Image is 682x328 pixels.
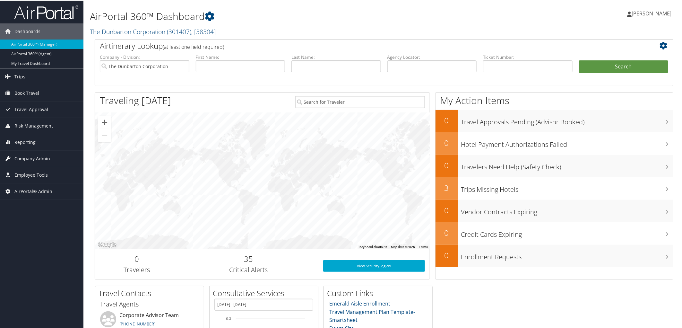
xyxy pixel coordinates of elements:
h2: Travel Contacts [99,287,204,298]
a: The Dunbarton Corporation [90,27,216,35]
h3: Travel Approvals Pending (Advisor Booked) [461,114,673,126]
span: Company Admin [14,150,50,166]
a: 0Credit Cards Expiring [436,222,673,244]
h1: Traveling [DATE] [100,93,171,107]
h3: Travelers [100,265,174,274]
a: Emerald Aisle Enrollment [330,299,391,306]
a: 0Vendor Contracts Expiring [436,199,673,222]
input: Search for Traveler [295,95,425,107]
span: AirPortal® Admin [14,183,52,199]
button: Keyboard shortcuts [359,244,387,249]
span: ( 301407 ) [167,27,191,35]
label: Last Name: [291,53,381,60]
h1: AirPortal 360™ Dashboard [90,9,482,22]
a: Open this area in Google Maps (opens a new window) [97,240,118,249]
a: 0Hotel Payment Authorizations Failed [436,132,673,154]
h3: Trips Missing Hotels [461,181,673,193]
button: Zoom in [98,115,111,128]
h2: Consultative Services [213,287,318,298]
h3: Travelers Need Help (Safety Check) [461,159,673,171]
span: Map data ©2025 [391,244,415,248]
h2: Custom Links [327,287,432,298]
h3: Hotel Payment Authorizations Failed [461,136,673,148]
h2: 0 [436,137,458,148]
button: Search [579,60,669,73]
label: Agency Locator: [387,53,477,60]
h2: 0 [100,253,174,264]
span: Dashboards [14,23,40,39]
span: Travel Approval [14,101,48,117]
span: , [ 38304 ] [191,27,216,35]
a: 0Travelers Need Help (Safety Check) [436,154,673,177]
a: 3Trips Missing Hotels [436,177,673,199]
span: Employee Tools [14,166,48,182]
label: Ticket Number: [483,53,573,60]
a: [PERSON_NAME] [627,3,678,22]
a: 0Travel Approvals Pending (Advisor Booked) [436,109,673,132]
a: Travel Management Plan Template- Smartsheet [330,308,415,323]
h3: Vendor Contracts Expiring [461,204,673,216]
img: Google [97,240,118,249]
span: [PERSON_NAME] [632,9,672,16]
label: Company - Division: [100,53,189,60]
span: Trips [14,68,25,84]
h3: Travel Agents [100,299,199,308]
h2: 0 [436,204,458,215]
span: Risk Management [14,117,53,133]
h2: 0 [436,159,458,170]
img: airportal-logo.png [14,4,78,19]
h2: Airtinerary Lookup [100,40,620,51]
label: First Name: [196,53,285,60]
h3: Enrollment Requests [461,249,673,261]
button: Zoom out [98,129,111,141]
a: View SecurityLogic® [323,260,425,271]
a: [PHONE_NUMBER] [119,320,155,326]
span: (at least one field required) [163,43,224,50]
h2: 0 [436,227,458,238]
h2: 35 [184,253,314,264]
h2: 0 [436,249,458,260]
tspan: 0.3 [226,316,231,320]
h3: Credit Cards Expiring [461,226,673,238]
a: 0Enrollment Requests [436,244,673,267]
h1: My Action Items [436,93,673,107]
h3: Critical Alerts [184,265,314,274]
h2: 3 [436,182,458,193]
h2: 0 [436,114,458,125]
span: Book Travel [14,84,39,101]
a: Terms (opens in new tab) [419,244,428,248]
span: Reporting [14,134,36,150]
